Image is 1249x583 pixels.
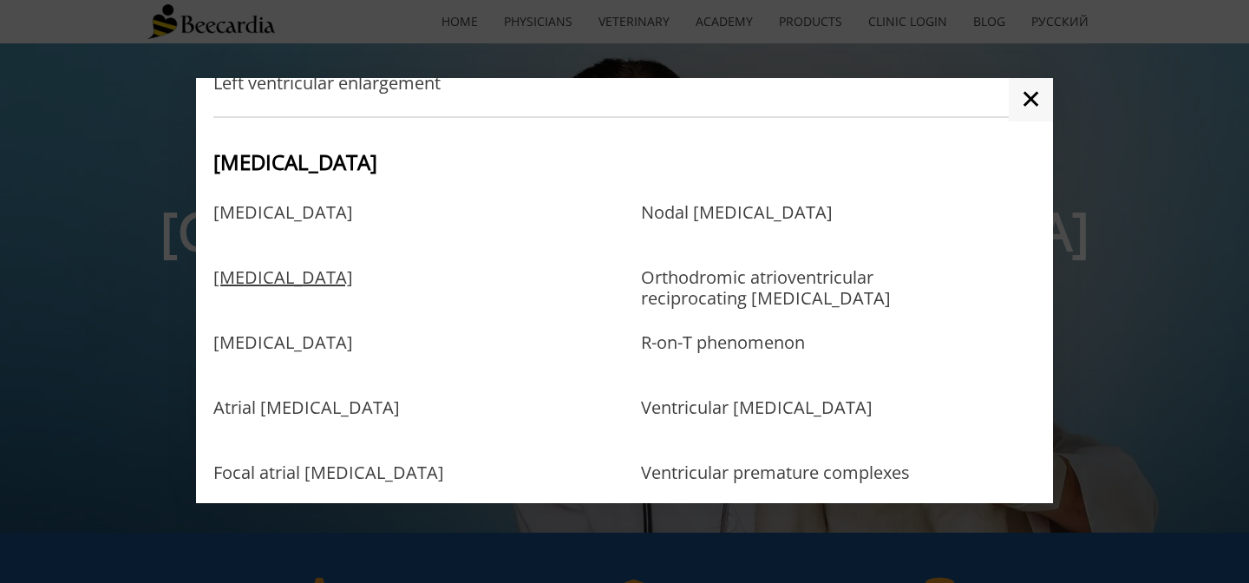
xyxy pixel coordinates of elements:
a: ✕ [1009,78,1053,121]
a: Orthodromic atrioventricular reciprocating [MEDICAL_DATA] [641,267,925,324]
a: R-on-T phenomenon [641,332,805,389]
a: Left ventricular enlargement [213,73,441,94]
span: [MEDICAL_DATA] [213,147,377,176]
a: Ventricular premature complexes [641,462,910,519]
a: [MEDICAL_DATA] [213,332,353,389]
a: [MEDICAL_DATA] [213,267,353,324]
a: Focal atrial [MEDICAL_DATA] [213,462,444,519]
a: Ventricular [MEDICAL_DATA] [641,397,873,454]
a: [MEDICAL_DATA] [213,202,353,259]
a: Atrial [MEDICAL_DATA] [213,397,400,454]
a: Nodal [MEDICAL_DATA] [641,202,833,259]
